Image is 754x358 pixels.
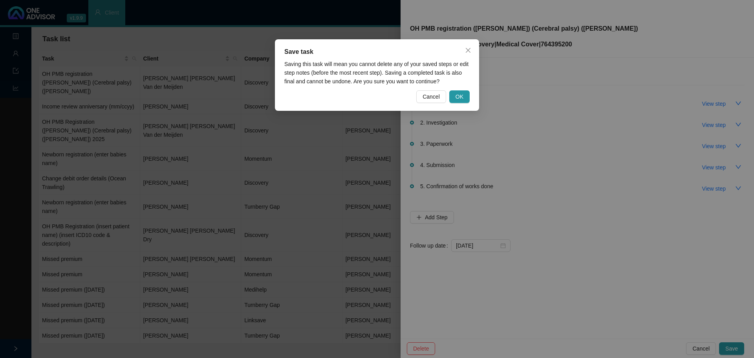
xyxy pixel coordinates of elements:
[465,47,471,53] span: close
[449,90,470,103] button: OK
[416,90,446,103] button: Cancel
[456,92,463,101] span: OK
[284,47,470,57] div: Save task
[284,60,470,86] div: Saving this task will mean you cannot delete any of your saved steps or edit step notes (before t...
[423,92,440,101] span: Cancel
[462,44,474,57] button: Close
